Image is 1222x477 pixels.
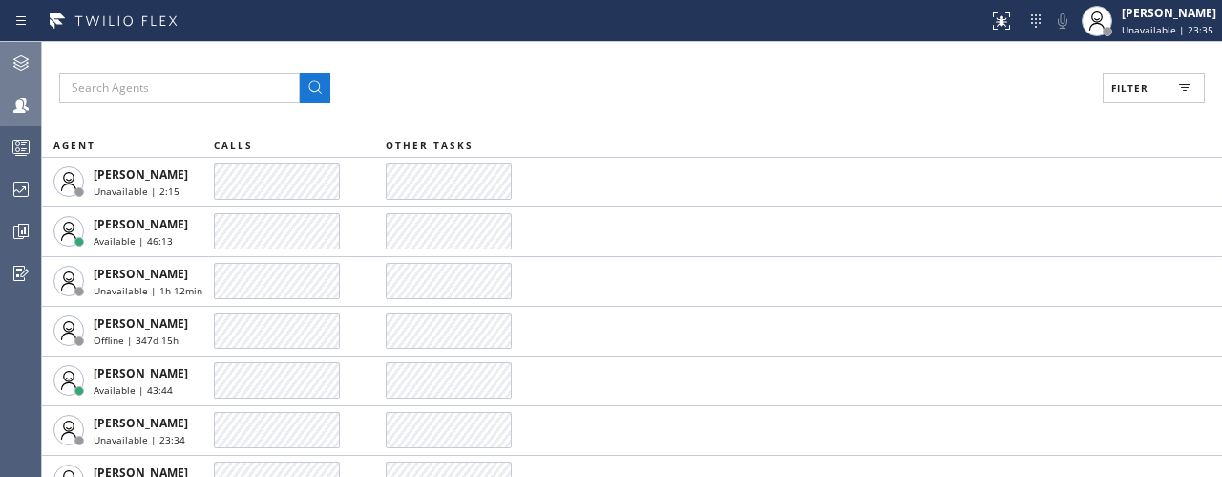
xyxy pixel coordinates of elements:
span: Unavailable | 2:15 [94,184,179,198]
span: Available | 46:13 [94,234,173,248]
span: OTHER TASKS [386,139,474,152]
span: Filter [1111,81,1148,95]
input: Search Agents [59,73,300,103]
span: [PERSON_NAME] [94,166,188,183]
span: [PERSON_NAME] [94,315,188,332]
span: Unavailable | 23:34 [94,433,185,446]
button: Filter [1103,73,1205,103]
span: CALLS [214,139,253,152]
span: AGENT [53,139,95,152]
span: Unavailable | 1h 12min [94,284,202,297]
span: Available | 43:44 [94,383,173,397]
span: Offline | 347d 15h [94,334,179,347]
span: Unavailable | 23:35 [1122,23,1213,36]
span: [PERSON_NAME] [94,415,188,431]
span: [PERSON_NAME] [94,266,188,282]
div: [PERSON_NAME] [1122,5,1216,21]
button: Mute [1049,8,1076,34]
span: [PERSON_NAME] [94,216,188,232]
span: [PERSON_NAME] [94,365,188,381]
